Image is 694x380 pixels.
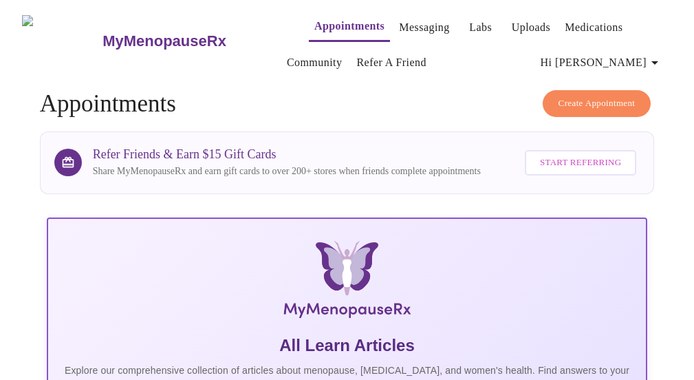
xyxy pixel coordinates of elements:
[22,15,101,67] img: MyMenopauseRx Logo
[40,90,655,118] h4: Appointments
[512,18,551,37] a: Uploads
[102,32,226,50] h3: MyMenopauseRx
[521,143,640,182] a: Start Referring
[149,241,545,324] img: MyMenopauseRx Logo
[543,90,651,117] button: Create Appointment
[356,53,426,72] a: Refer a Friend
[101,17,281,65] a: MyMenopauseRx
[459,14,503,41] button: Labs
[314,17,384,36] a: Appointments
[287,53,343,72] a: Community
[541,53,663,72] span: Hi [PERSON_NAME]
[399,18,449,37] a: Messaging
[525,150,636,176] button: Start Referring
[559,14,628,41] button: Medications
[469,18,492,37] a: Labs
[393,14,455,41] button: Messaging
[351,49,432,76] button: Refer a Friend
[281,49,348,76] button: Community
[535,49,669,76] button: Hi [PERSON_NAME]
[93,147,481,162] h3: Refer Friends & Earn $15 Gift Cards
[506,14,556,41] button: Uploads
[565,18,622,37] a: Medications
[93,165,481,178] p: Share MyMenopauseRx and earn gift cards to over 200+ stores when friends complete appointments
[309,12,390,42] button: Appointments
[540,155,621,171] span: Start Referring
[59,335,636,357] h5: All Learn Articles
[559,96,636,112] span: Create Appointment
